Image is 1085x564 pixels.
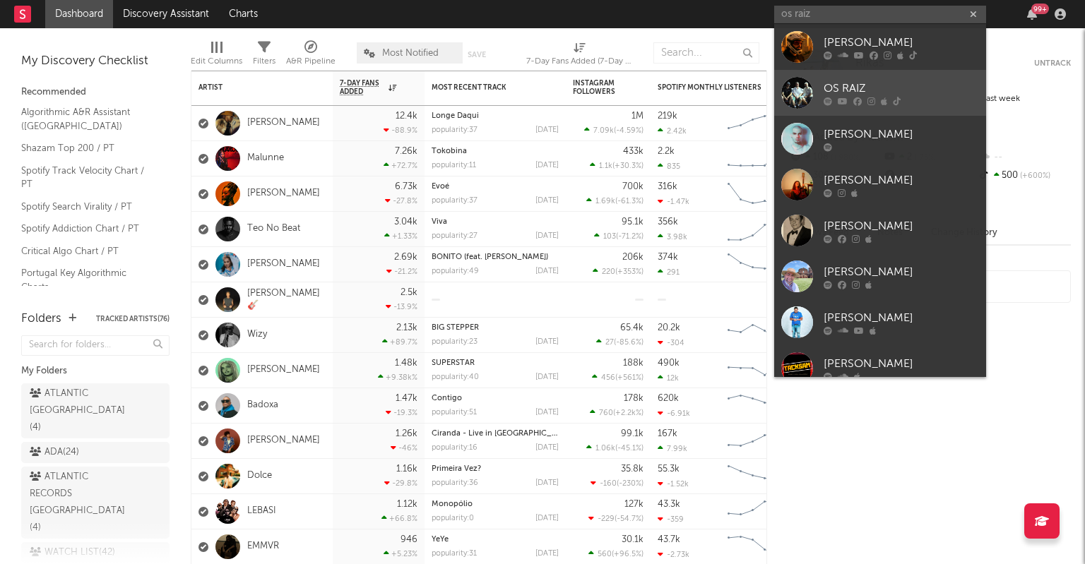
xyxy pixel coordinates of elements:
[382,337,417,347] div: +89.7 %
[1034,56,1071,71] button: Untrack
[396,112,417,121] div: 12.4k
[721,247,785,282] svg: Chart title
[658,373,679,383] div: 12k
[384,479,417,488] div: -29.8 %
[384,549,417,558] div: +5.23 %
[599,162,612,170] span: 1.1k
[658,323,680,332] div: 20.2k
[658,83,764,92] div: Spotify Monthly Listeners
[21,104,155,133] a: Algorithmic A&R Assistant ([GEOGRAPHIC_DATA])
[599,409,613,417] span: 760
[21,311,61,328] div: Folders
[824,126,979,143] div: [PERSON_NAME]
[395,147,417,156] div: 7.26k
[432,479,478,487] div: popularity: 36
[658,550,689,559] div: -2.73k
[247,364,320,376] a: [PERSON_NAME]
[623,359,644,368] div: 188k
[432,430,574,438] a: Ciranda - Live in [GEOGRAPHIC_DATA]
[590,408,644,417] div: ( )
[432,500,473,508] a: Monopólio
[384,232,417,241] div: +1.33 %
[824,172,979,188] div: [PERSON_NAME]
[247,117,320,129] a: [PERSON_NAME]
[191,35,242,76] div: Edit Columns
[595,198,615,205] span: 1.69k
[535,409,559,416] div: [DATE]
[432,183,559,191] div: Evoé
[721,353,785,388] svg: Chart title
[432,444,478,452] div: popularity: 16
[622,535,644,544] div: 30.1k
[622,253,644,262] div: 206k
[774,345,986,391] a: [PERSON_NAME]
[432,395,462,402] a: Contigo
[253,53,275,70] div: Filters
[774,208,986,253] a: [PERSON_NAME]
[824,80,979,97] div: OS RAIZ
[432,126,478,134] div: popularity: 37
[658,338,684,347] div: -304
[535,373,559,381] div: [DATE]
[721,388,785,424] svg: Chart title
[584,126,644,135] div: ( )
[432,218,447,226] a: Viva
[535,268,559,275] div: [DATE]
[593,127,614,135] span: 7.09k
[247,329,267,341] a: Wizy
[381,514,417,523] div: +66.8 %
[721,141,785,176] svg: Chart title
[658,444,687,453] div: 7.99k
[658,217,678,227] div: 356k
[21,163,155,192] a: Spotify Track Velocity Chart / PT
[432,148,467,155] a: Tokobina
[401,288,417,297] div: 2.5k
[432,395,559,402] div: Contigo
[590,161,644,170] div: ( )
[658,500,680,509] div: 43.3k
[615,162,641,170] span: +30.3 %
[432,500,559,508] div: Monopólio
[596,337,644,347] div: ( )
[21,84,170,101] div: Recommended
[432,232,478,240] div: popularity: 27
[535,162,559,169] div: [DATE]
[617,374,641,382] span: +561 %
[615,409,641,417] span: +2.2k %
[721,459,785,494] svg: Chart title
[623,147,644,156] div: 433k
[573,79,622,96] div: Instagram Followers
[432,83,538,92] div: Most Recent Track
[386,302,417,311] div: -13.9 %
[396,464,417,474] div: 1.16k
[432,253,548,261] a: BONITO (feat. [PERSON_NAME])
[382,49,439,58] span: Most Notified
[526,35,632,76] div: 7-Day Fans Added (7-Day Fans Added)
[595,445,615,452] span: 1.06k
[535,550,559,558] div: [DATE]
[432,218,559,226] div: Viva
[824,217,979,234] div: [PERSON_NAME]
[247,400,278,412] a: Badoxa
[21,467,170,539] a: ATLANTIC RECORDS [GEOGRAPHIC_DATA](4)
[721,494,785,529] svg: Chart title
[620,323,644,332] div: 65.4k
[600,480,617,488] span: -160
[395,359,417,368] div: 1.48k
[619,480,641,488] span: -230 %
[535,197,559,205] div: [DATE]
[21,199,155,215] a: Spotify Search Virality / PT
[616,127,641,135] span: -4.59 %
[384,161,417,170] div: +72.7 %
[432,253,559,261] div: BONITO (feat. Nelson Freitas)
[658,409,690,418] div: -6.91k
[396,323,417,332] div: 2.13k
[653,42,759,64] input: Search...
[658,464,680,474] div: 55.3k
[432,162,476,169] div: popularity: 11
[721,318,785,353] svg: Chart title
[396,394,417,403] div: 1.47k
[286,35,336,76] div: A&R Pipeline
[21,335,170,356] input: Search for folders...
[247,258,320,270] a: [PERSON_NAME]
